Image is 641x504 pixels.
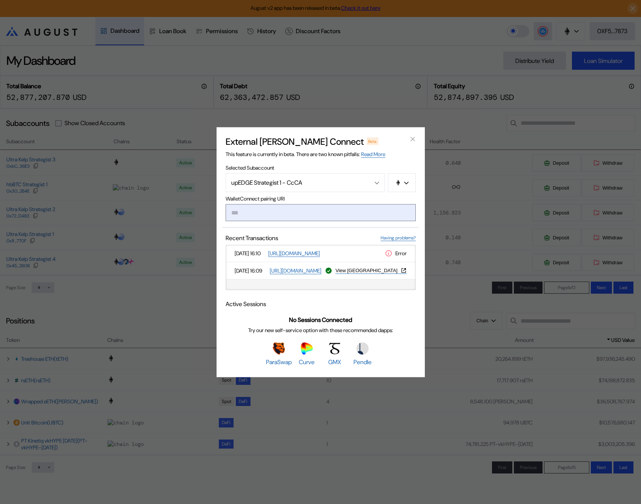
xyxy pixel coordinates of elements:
span: [DATE] 16:09 [235,267,267,274]
span: WalletConnect pairing URI [226,195,416,202]
a: GMXGMX [322,343,347,366]
img: Curve [301,343,313,355]
img: ParaSwap [273,343,285,355]
div: Error [385,249,407,257]
div: upEDGE Strategist 1 - CcCA [231,179,363,187]
span: ParaSwap [266,358,292,366]
a: Having problems? [381,234,416,241]
span: No Sessions Connected [289,316,352,324]
button: chain logo [388,173,416,192]
div: Beta [367,137,379,145]
button: close modal [407,133,419,145]
span: This feature is currently in beta. There are two known pitfalls: [226,150,385,158]
span: Curve [299,358,315,366]
a: PendlePendle [350,343,375,366]
span: Try our new self-service option with these recommended dapps: [248,327,393,334]
img: Pendle [357,343,369,355]
img: GMX [329,343,341,355]
button: Open menu [226,173,385,192]
span: Pendle [354,358,372,366]
span: Recent Transactions [226,234,278,242]
a: [URL][DOMAIN_NAME] [270,267,321,274]
a: CurveCurve [294,343,320,366]
span: Active Sessions [226,300,266,308]
a: ParaSwapParaSwap [266,343,292,366]
button: View [GEOGRAPHIC_DATA] [335,267,406,273]
a: [URL][DOMAIN_NAME] [268,250,320,257]
h2: External [PERSON_NAME] Connect [226,135,364,147]
span: Selected Subaccount [226,164,416,171]
span: [DATE] 16:10 [235,250,265,257]
a: Read More [361,150,385,158]
span: GMX [328,358,341,366]
img: chain logo [395,179,401,185]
